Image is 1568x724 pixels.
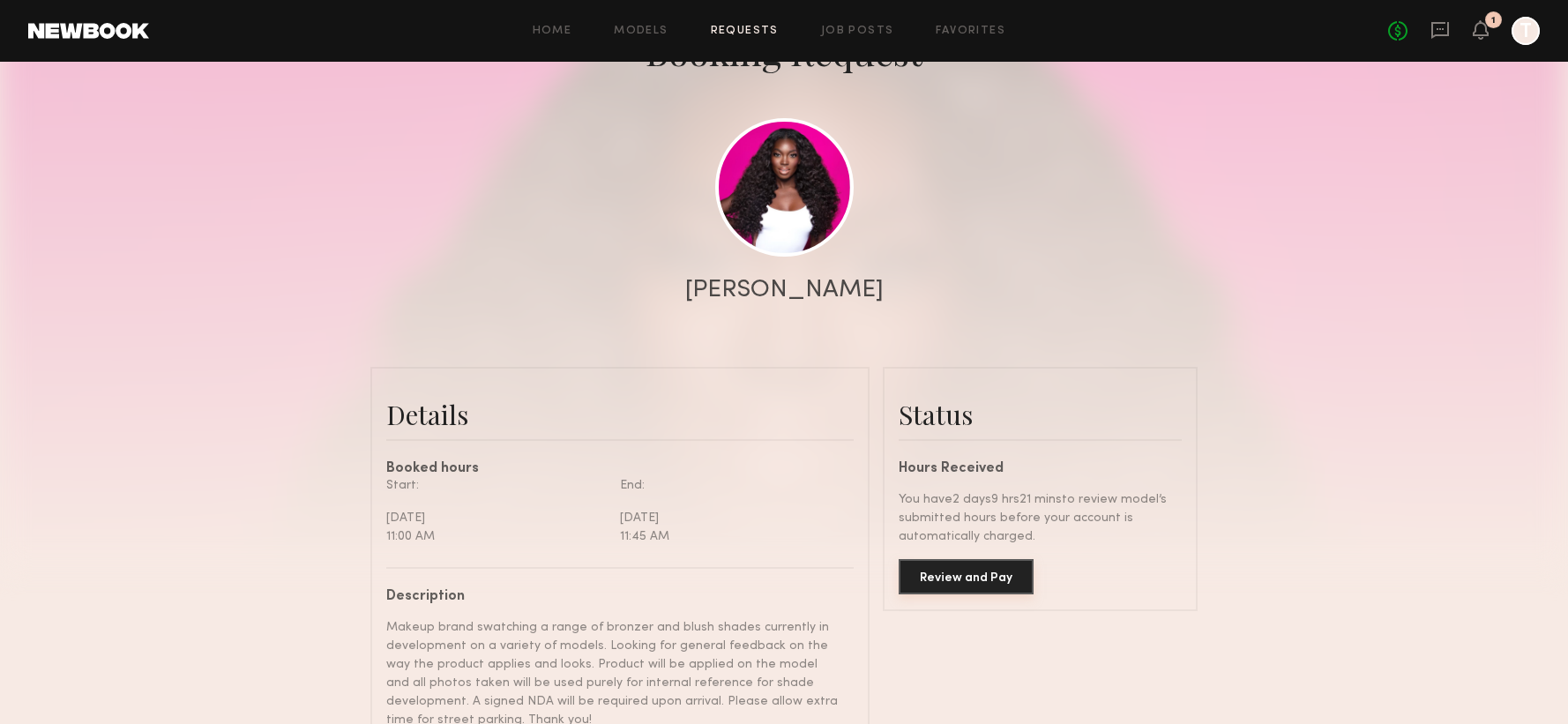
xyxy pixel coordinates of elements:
[386,462,854,476] div: Booked hours
[899,397,1182,432] div: Status
[386,590,840,604] div: Description
[821,26,894,37] a: Job Posts
[620,527,840,546] div: 11:45 AM
[386,397,854,432] div: Details
[614,26,668,37] a: Models
[1491,16,1496,26] div: 1
[1512,17,1540,45] a: T
[533,26,572,37] a: Home
[386,509,607,527] div: [DATE]
[685,278,884,302] div: [PERSON_NAME]
[936,26,1005,37] a: Favorites
[620,476,840,495] div: End:
[899,559,1034,594] button: Review and Pay
[899,462,1182,476] div: Hours Received
[620,509,840,527] div: [DATE]
[386,527,607,546] div: 11:00 AM
[386,476,607,495] div: Start:
[899,490,1182,546] div: You have 2 days 9 hrs 21 mins to review model’s submitted hours before your account is automatica...
[711,26,779,37] a: Requests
